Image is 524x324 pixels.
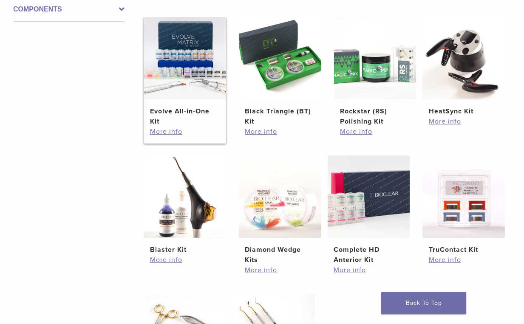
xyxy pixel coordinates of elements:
[429,245,499,255] h2: TruContact Kit
[429,255,499,265] a: More info
[422,155,505,255] a: TruContact KitTruContact Kit
[239,155,321,265] a: Diamond Wedge KitsDiamond Wedge Kits
[144,17,226,99] img: Evolve All-in-One Kit
[150,106,220,127] h2: Evolve All-in-One Kit
[13,4,125,14] label: Components
[334,17,416,127] a: Rockstar (RS) Polishing KitRockstar (RS) Polishing Kit
[239,17,321,127] a: Black Triangle (BT) KitBlack Triangle (BT) Kit
[239,17,321,99] img: Black Triangle (BT) Kit
[144,155,226,255] a: Blaster KitBlaster Kit
[422,17,505,99] img: HeatSync Kit
[245,127,315,137] a: More info
[334,245,404,265] h2: Complete HD Anterior Kit
[245,106,315,127] h2: Black Triangle (BT) Kit
[239,155,321,238] img: Diamond Wedge Kits
[150,127,220,137] a: More info
[245,265,315,275] a: More info
[381,292,466,314] a: Back To Top
[144,155,226,238] img: Blaster Kit
[422,155,505,238] img: TruContact Kit
[334,17,416,99] img: Rockstar (RS) Polishing Kit
[328,155,410,265] a: Complete HD Anterior KitComplete HD Anterior Kit
[429,116,499,127] a: More info
[150,245,220,255] h2: Blaster Kit
[328,155,410,238] img: Complete HD Anterior Kit
[422,17,505,116] a: HeatSync KitHeatSync Kit
[429,106,499,116] h2: HeatSync Kit
[340,127,410,137] a: More info
[334,265,404,275] a: More info
[340,106,410,127] h2: Rockstar (RS) Polishing Kit
[144,17,226,127] a: Evolve All-in-One KitEvolve All-in-One Kit
[245,245,315,265] h2: Diamond Wedge Kits
[150,255,220,265] a: More info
